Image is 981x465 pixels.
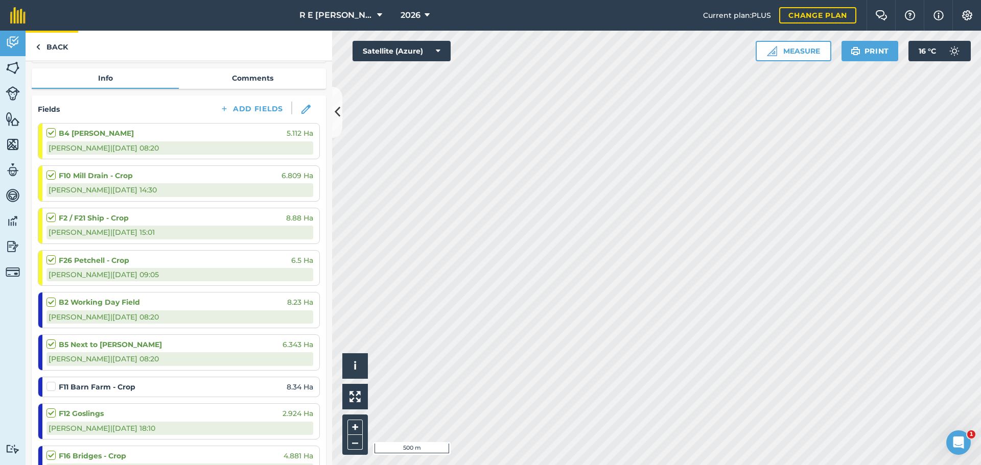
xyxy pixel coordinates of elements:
[933,9,944,21] img: svg+xml;base64,PHN2ZyB4bWxucz0iaHR0cDovL3d3dy53My5vcmcvMjAwMC9zdmciIHdpZHRoPSIxNyIgaGVpZ2h0PSIxNy...
[946,430,971,455] iframe: Intercom live chat
[46,141,313,155] div: [PERSON_NAME] | [DATE] 08:20
[179,68,326,88] a: Comments
[46,268,313,281] div: [PERSON_NAME] | [DATE] 09:05
[32,68,179,88] a: Info
[46,422,313,435] div: [PERSON_NAME] | [DATE] 18:10
[282,170,313,181] span: 6.809 Ha
[6,188,20,203] img: svg+xml;base64,PD94bWwgdmVyc2lvbj0iMS4wIiBlbmNvZGluZz0idXRmLTgiPz4KPCEtLSBHZW5lcmF0b3I6IEFkb2JlIE...
[59,255,129,266] strong: F26 Petchell - Crop
[6,35,20,50] img: svg+xml;base64,PD94bWwgdmVyc2lvbj0iMS4wIiBlbmNvZGluZz0idXRmLTgiPz4KPCEtLSBHZW5lcmF0b3I6IEFkb2JlIE...
[904,10,916,20] img: A question mark icon
[59,128,134,139] strong: B4 [PERSON_NAME]
[59,170,133,181] strong: F10 Mill Drain - Crop
[6,265,20,279] img: svg+xml;base64,PD94bWwgdmVyc2lvbj0iMS4wIiBlbmNvZGluZz0idXRmLTgiPz4KPCEtLSBHZW5lcmF0b3I6IEFkb2JlIE...
[59,212,129,224] strong: F2 / F21 Ship - Crop
[961,10,973,20] img: A cog icon
[46,183,313,197] div: [PERSON_NAME] | [DATE] 14:30
[283,408,313,419] span: 2.924 Ha
[6,86,20,101] img: svg+xml;base64,PD94bWwgdmVyc2lvbj0iMS4wIiBlbmNvZGluZz0idXRmLTgiPz4KPCEtLSBHZW5lcmF0b3I6IEFkb2JlIE...
[842,41,899,61] button: Print
[287,128,313,139] span: 5.112 Ha
[212,102,291,116] button: Add Fields
[703,10,771,21] span: Current plan : PLUS
[291,255,313,266] span: 6.5 Ha
[349,391,361,402] img: Four arrows, one pointing top left, one top right, one bottom right and the last bottom left
[919,41,936,61] span: 16 ° C
[6,162,20,178] img: svg+xml;base64,PD94bWwgdmVyc2lvbj0iMS4wIiBlbmNvZGluZz0idXRmLTgiPz4KPCEtLSBHZW5lcmF0b3I6IEFkb2JlIE...
[287,381,313,393] span: 8.34 Ha
[967,430,975,438] span: 1
[756,41,831,61] button: Measure
[283,339,313,350] span: 6.343 Ha
[6,60,20,76] img: svg+xml;base64,PHN2ZyB4bWxucz0iaHR0cDovL3d3dy53My5vcmcvMjAwMC9zdmciIHdpZHRoPSI1NiIgaGVpZ2h0PSI2MC...
[342,353,368,379] button: i
[347,435,363,450] button: –
[36,41,40,53] img: svg+xml;base64,PHN2ZyB4bWxucz0iaHR0cDovL3d3dy53My5vcmcvMjAwMC9zdmciIHdpZHRoPSI5IiBoZWlnaHQ9IjI0Ii...
[767,46,777,56] img: Ruler icon
[26,31,78,61] a: Back
[6,213,20,229] img: svg+xml;base64,PD94bWwgdmVyc2lvbj0iMS4wIiBlbmNvZGluZz0idXRmLTgiPz4KPCEtLSBHZW5lcmF0b3I6IEFkb2JlIE...
[6,137,20,152] img: svg+xml;base64,PHN2ZyB4bWxucz0iaHR0cDovL3d3dy53My5vcmcvMjAwMC9zdmciIHdpZHRoPSI1NiIgaGVpZ2h0PSI2MC...
[10,7,26,23] img: fieldmargin Logo
[59,339,162,350] strong: B5 Next to [PERSON_NAME]
[875,10,887,20] img: Two speech bubbles overlapping with the left bubble in the forefront
[908,41,971,61] button: 16 °C
[6,239,20,254] img: svg+xml;base64,PD94bWwgdmVyc2lvbj0iMS4wIiBlbmNvZGluZz0idXRmLTgiPz4KPCEtLSBHZW5lcmF0b3I6IEFkb2JlIE...
[59,408,104,419] strong: F12 Goslings
[286,212,313,224] span: 8.88 Ha
[401,9,421,21] span: 2026
[59,297,140,308] strong: B2 Working Day Field
[944,41,965,61] img: svg+xml;base64,PD94bWwgdmVyc2lvbj0iMS4wIiBlbmNvZGluZz0idXRmLTgiPz4KPCEtLSBHZW5lcmF0b3I6IEFkb2JlIE...
[6,111,20,127] img: svg+xml;base64,PHN2ZyB4bWxucz0iaHR0cDovL3d3dy53My5vcmcvMjAwMC9zdmciIHdpZHRoPSI1NiIgaGVpZ2h0PSI2MC...
[284,450,313,461] span: 4.881 Ha
[46,310,313,324] div: [PERSON_NAME] | [DATE] 08:20
[299,9,373,21] span: R E [PERSON_NAME]
[851,45,860,57] img: svg+xml;base64,PHN2ZyB4bWxucz0iaHR0cDovL3d3dy53My5vcmcvMjAwMC9zdmciIHdpZHRoPSIxOSIgaGVpZ2h0PSIyNC...
[779,7,856,23] a: Change plan
[59,450,126,461] strong: F16 Bridges - Crop
[301,105,311,114] img: svg+xml;base64,PHN2ZyB3aWR0aD0iMTgiIGhlaWdodD0iMTgiIHZpZXdCb3g9IjAgMCAxOCAxOCIgZmlsbD0ibm9uZSIgeG...
[38,104,60,115] h4: Fields
[347,420,363,435] button: +
[59,381,135,393] strong: F11 Barn Farm - Crop
[287,297,313,308] span: 8.23 Ha
[46,352,313,365] div: [PERSON_NAME] | [DATE] 08:20
[6,444,20,454] img: svg+xml;base64,PD94bWwgdmVyc2lvbj0iMS4wIiBlbmNvZGluZz0idXRmLTgiPz4KPCEtLSBHZW5lcmF0b3I6IEFkb2JlIE...
[353,41,451,61] button: Satellite (Azure)
[46,226,313,239] div: [PERSON_NAME] | [DATE] 15:01
[354,359,357,372] span: i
